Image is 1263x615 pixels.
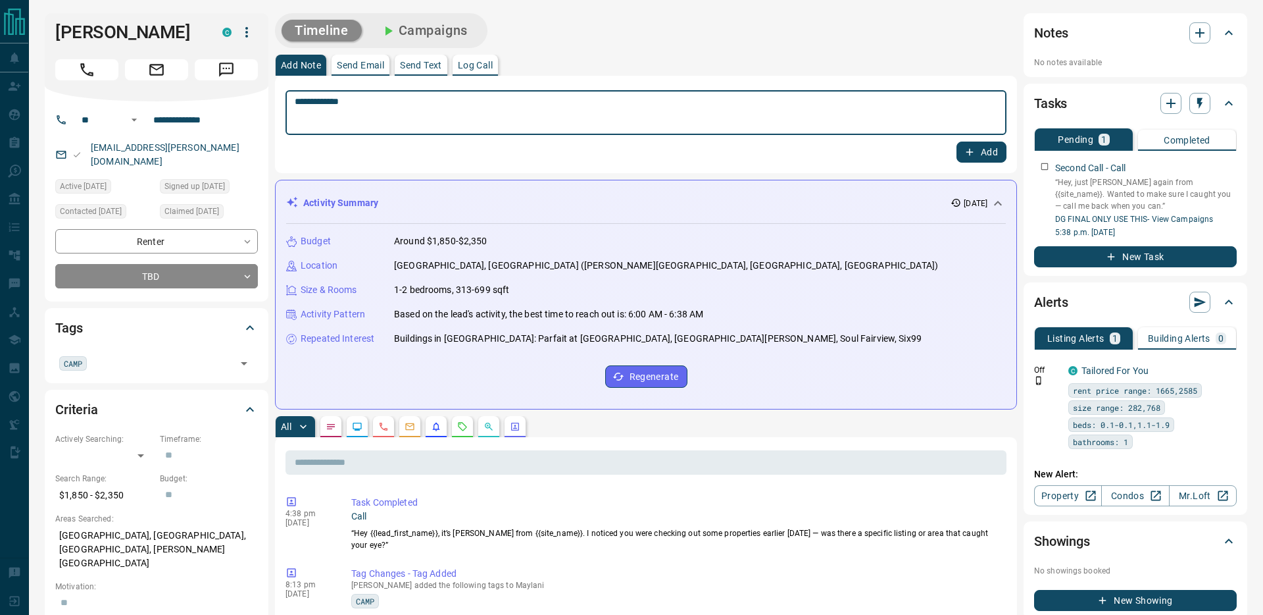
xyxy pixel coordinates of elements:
[1034,376,1043,385] svg: Push Notification Only
[1034,57,1237,68] p: No notes available
[55,433,153,445] p: Actively Searching:
[55,394,258,425] div: Criteria
[1034,565,1237,577] p: No showings booked
[55,513,258,525] p: Areas Searched:
[301,234,331,248] p: Budget
[55,399,98,420] h2: Criteria
[195,59,258,80] span: Message
[55,229,258,254] div: Renter
[394,283,509,297] p: 1-2 bedrooms, 313-699 sqft
[1073,418,1170,431] span: beds: 0.1-0.1,1.1-1.9
[285,589,332,599] p: [DATE]
[160,179,258,198] div: Wed Oct 08 2025
[72,150,82,159] svg: Email Valid
[55,59,118,80] span: Call
[431,421,441,432] svg: Listing Alerts
[1034,246,1237,267] button: New Task
[285,518,332,527] p: [DATE]
[281,422,291,431] p: All
[1068,366,1077,375] div: condos.ca
[956,142,1006,163] button: Add
[605,365,687,388] button: Regenerate
[281,61,321,70] p: Add Note
[400,61,442,70] p: Send Text
[352,421,362,432] svg: Lead Browsing Activity
[301,332,374,346] p: Repeated Interest
[1034,531,1090,552] h2: Showings
[1055,227,1237,238] p: 5:38 p.m. [DATE]
[1112,334,1118,343] p: 1
[1073,435,1128,448] span: bathrooms: 1
[1101,485,1169,506] a: Condos
[285,509,332,518] p: 4:38 pm
[301,259,337,273] p: Location
[160,204,258,223] div: Wed Oct 08 2025
[326,421,336,432] svg: Notes
[394,332,922,346] p: Buildings in [GEOGRAPHIC_DATA]: Parfait at [GEOGRAPHIC_DATA], [GEOGRAPHIC_DATA][PERSON_NAME], Sou...
[405,421,415,432] svg: Emails
[1058,135,1093,144] p: Pending
[351,496,1001,510] p: Task Completed
[64,357,82,370] span: CAMP
[510,421,520,432] svg: Agent Actions
[125,59,188,80] span: Email
[126,112,142,128] button: Open
[160,473,258,485] p: Budget:
[457,421,468,432] svg: Requests
[1034,93,1067,114] h2: Tasks
[1148,334,1210,343] p: Building Alerts
[394,259,938,273] p: [GEOGRAPHIC_DATA], [GEOGRAPHIC_DATA] ([PERSON_NAME][GEOGRAPHIC_DATA], [GEOGRAPHIC_DATA], [GEOGRAP...
[351,510,1001,523] p: Call
[1055,176,1237,212] p: “Hey, just [PERSON_NAME] again from {{site_name}}. Wanted to make sure I caught you — call me bac...
[303,196,378,210] p: Activity Summary
[351,567,1001,581] p: Tag Changes - Tag Added
[164,180,225,193] span: Signed up [DATE]
[222,28,232,37] div: condos.ca
[1164,136,1210,145] p: Completed
[337,61,384,70] p: Send Email
[55,22,203,43] h1: [PERSON_NAME]
[351,581,1001,590] p: [PERSON_NAME] added the following tags to Maylani
[356,595,374,608] span: CAMP
[483,421,494,432] svg: Opportunities
[60,180,107,193] span: Active [DATE]
[55,473,153,485] p: Search Range:
[351,527,1001,551] p: “Hey {{lead_first_name}}, it’s [PERSON_NAME] from {{site_name}}. I noticed you were checking out ...
[1034,22,1068,43] h2: Notes
[1034,364,1060,376] p: Off
[60,205,122,218] span: Contacted [DATE]
[1034,525,1237,557] div: Showings
[1073,401,1160,414] span: size range: 282,768
[160,433,258,445] p: Timeframe:
[1081,365,1149,376] a: Tailored For You
[1218,334,1224,343] p: 0
[1034,88,1237,119] div: Tasks
[1034,590,1237,611] button: New Showing
[1047,334,1104,343] p: Listing Alerts
[1034,468,1237,481] p: New Alert:
[285,580,332,589] p: 8:13 pm
[1034,286,1237,318] div: Alerts
[55,485,153,506] p: $1,850 - $2,350
[1034,17,1237,49] div: Notes
[378,421,389,432] svg: Calls
[55,264,258,288] div: TBD
[367,20,481,41] button: Campaigns
[394,234,487,248] p: Around $1,850-$2,350
[1169,485,1237,506] a: Mr.Loft
[282,20,362,41] button: Timeline
[55,312,258,344] div: Tags
[235,354,253,373] button: Open
[1073,384,1197,397] span: rent price range: 1665,2585
[301,307,365,321] p: Activity Pattern
[1055,161,1126,175] p: Second Call - Call
[55,525,258,574] p: [GEOGRAPHIC_DATA], [GEOGRAPHIC_DATA], [GEOGRAPHIC_DATA], [PERSON_NAME][GEOGRAPHIC_DATA]
[55,179,153,198] div: Wed Oct 08 2025
[964,198,987,209] p: [DATE]
[458,61,493,70] p: Log Call
[394,307,703,321] p: Based on the lead's activity, the best time to reach out is: 6:00 AM - 6:38 AM
[301,283,357,297] p: Size & Rooms
[1101,135,1106,144] p: 1
[91,142,239,167] a: [EMAIL_ADDRESS][PERSON_NAME][DOMAIN_NAME]
[1034,485,1102,506] a: Property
